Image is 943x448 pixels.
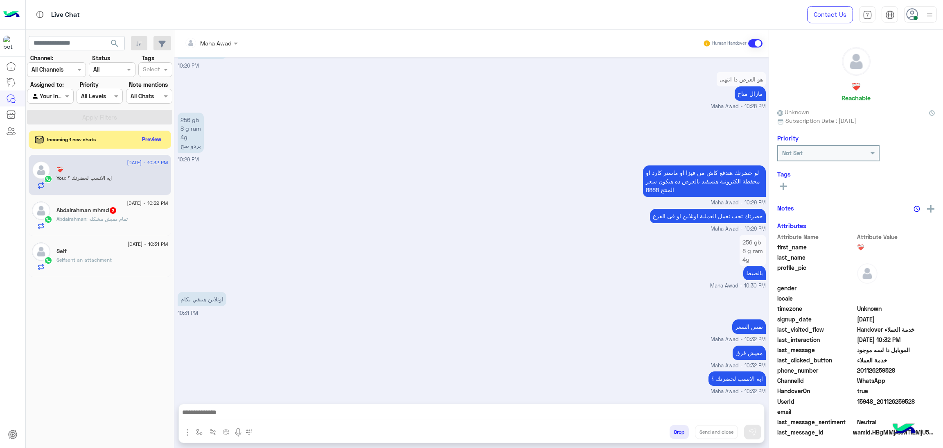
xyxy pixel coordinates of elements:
img: tab [863,10,872,20]
img: defaultAdmin.png [857,263,878,284]
span: last_name [777,253,855,262]
span: Subscription Date : [DATE] [785,116,856,125]
span: 2 [110,207,116,214]
span: email [777,407,855,416]
p: 11/9/2025, 10:32 PM [733,346,766,360]
span: خدمة العملاء [857,356,935,364]
span: signup_date [777,315,855,324]
span: 2025-09-11T19:32:26.2387611Z [857,335,935,344]
button: search [105,36,125,54]
p: 11/9/2025, 10:28 PM [735,86,766,101]
span: 0 [857,418,935,426]
p: 11/9/2025, 10:31 PM [178,292,226,306]
img: tab [885,10,895,20]
span: تمام مفيش مشكله [86,216,128,222]
span: Incoming 1 new chats [47,136,96,143]
span: 2025-08-31T17:15:16.447Z [857,315,935,324]
span: Attribute Value [857,233,935,241]
h6: Priority [777,134,799,142]
span: last_interaction [777,335,855,344]
span: null [857,294,935,303]
span: true [857,387,935,395]
img: notes [914,206,920,212]
label: Tags [142,54,154,62]
span: timezone [777,304,855,313]
h5: Seif [56,248,67,255]
span: null [857,284,935,292]
img: add [927,205,934,213]
span: You [56,175,65,181]
h5: ❤‍🩹 [851,82,861,91]
div: Select [142,65,160,75]
img: defaultAdmin.png [32,161,50,179]
img: send voice note [233,428,243,437]
span: [DATE] - 10:32 PM [127,199,168,207]
p: 11/9/2025, 10:29 PM [178,113,204,153]
span: ChannelId [777,376,855,385]
button: Trigger scenario [206,425,220,439]
span: HandoverOn [777,387,855,395]
span: Maha Awad - 10:28 PM [711,103,766,111]
span: search [110,38,120,48]
h6: Tags [777,170,935,178]
span: 2 [857,376,935,385]
img: select flow [196,429,203,435]
p: 11/9/2025, 10:32 PM [732,319,766,334]
label: Priority [80,80,99,89]
img: tab [35,9,45,20]
span: الموبايل دا لسه موجود [857,346,935,354]
img: defaultAdmin.png [32,201,50,220]
span: locale [777,294,855,303]
img: profile [925,10,935,20]
span: Abdalrahman [56,216,86,222]
small: Human Handover [712,40,747,47]
p: 11/9/2025, 10:29 PM [643,165,766,197]
p: 11/9/2025, 10:30 PM [743,266,766,280]
button: create order [220,425,233,439]
span: null [857,407,935,416]
span: Attribute Name [777,233,855,241]
span: 201126259528 [857,366,935,375]
img: send attachment [183,428,192,437]
span: Maha Awad - 10:32 PM [711,388,766,396]
span: Unknown [777,108,809,116]
span: last_visited_flow [777,325,855,334]
label: Note mentions [129,80,168,89]
span: Maha Awad - 10:32 PM [711,362,766,370]
span: Unknown [857,304,935,313]
span: Seif [56,257,65,263]
span: 10:29 PM [178,156,199,163]
label: Channel: [30,54,53,62]
button: Drop [670,425,689,439]
button: select flow [193,425,206,439]
img: WhatsApp [44,175,52,183]
span: UserId [777,397,855,406]
img: create order [223,429,230,435]
span: first_name [777,243,855,251]
a: Contact Us [807,6,853,23]
span: 15948_201126259528 [857,397,935,406]
span: wamid.HBgMMjAxMTI2MjU5NTI4FQIAEhggQUM3QTgxQkU5MDUxNTlCNkRGMUVCMTNDREFFM0M4MkYA [853,428,935,437]
p: Live Chat [51,9,80,20]
span: 10:31 PM [178,310,198,316]
span: last_clicked_button [777,356,855,364]
span: phone_number [777,366,855,375]
span: Maha Awad - 10:29 PM [711,199,766,207]
p: 11/9/2025, 10:29 PM [650,209,766,223]
img: Logo [3,6,20,23]
button: Preview [139,133,165,145]
span: 10:26 PM [178,63,199,69]
h5: ❤‍🩹 [56,166,63,173]
span: gender [777,284,855,292]
img: WhatsApp [44,256,52,265]
button: Send and close [695,425,738,439]
span: Handover خدمة العملاء [857,325,935,334]
label: Status [92,54,110,62]
span: profile_pic [777,263,855,282]
span: last_message_id [777,428,851,437]
span: sent an attachment [65,257,112,263]
img: hulul-logo.png [890,415,918,444]
img: send message [749,428,757,436]
img: defaultAdmin.png [842,48,870,75]
label: Assigned to: [30,80,64,89]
